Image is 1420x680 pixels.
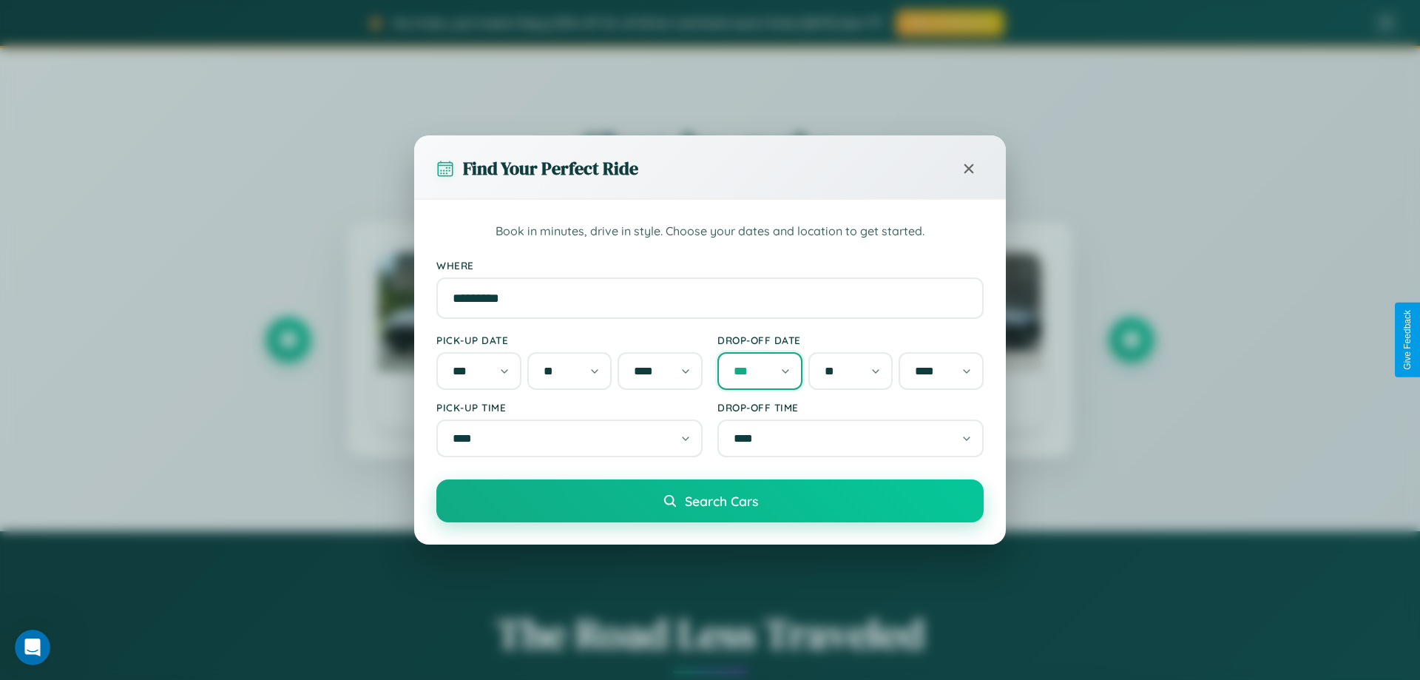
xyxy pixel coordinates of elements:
label: Drop-off Date [717,334,984,346]
h3: Find Your Perfect Ride [463,156,638,181]
label: Drop-off Time [717,401,984,414]
label: Pick-up Date [436,334,703,346]
label: Where [436,259,984,272]
button: Search Cars [436,479,984,522]
span: Search Cars [685,493,758,509]
p: Book in minutes, drive in style. Choose your dates and location to get started. [436,222,984,241]
label: Pick-up Time [436,401,703,414]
